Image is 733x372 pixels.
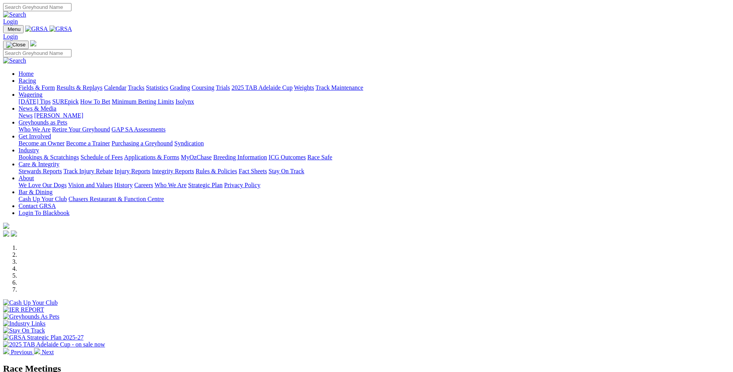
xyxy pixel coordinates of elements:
[19,133,51,140] a: Get Involved
[80,98,111,105] a: How To Bet
[19,112,730,119] div: News & Media
[3,299,58,306] img: Cash Up Your Club
[80,154,122,160] a: Schedule of Fees
[3,230,9,237] img: facebook.svg
[19,91,43,98] a: Wagering
[104,84,126,91] a: Calendar
[19,182,66,188] a: We Love Our Dogs
[19,196,730,203] div: Bar & Dining
[175,98,194,105] a: Isolynx
[19,105,56,112] a: News & Media
[269,154,306,160] a: ICG Outcomes
[294,84,314,91] a: Weights
[3,348,9,354] img: chevron-left-pager-white.svg
[3,327,45,334] img: Stay On Track
[19,70,34,77] a: Home
[3,313,60,320] img: Greyhounds As Pets
[3,57,26,64] img: Search
[25,26,48,32] img: GRSA
[3,33,18,40] a: Login
[19,147,39,154] a: Industry
[19,119,67,126] a: Greyhounds as Pets
[224,182,260,188] a: Privacy Policy
[3,3,71,11] input: Search
[3,341,105,348] img: 2025 TAB Adelaide Cup - on sale now
[56,84,102,91] a: Results & Replays
[19,77,36,84] a: Racing
[6,42,26,48] img: Close
[30,40,36,46] img: logo-grsa-white.png
[316,84,363,91] a: Track Maintenance
[19,196,67,202] a: Cash Up Your Club
[19,168,730,175] div: Care & Integrity
[63,168,113,174] a: Track Injury Rebate
[34,348,40,354] img: chevron-right-pager-white.svg
[8,26,20,32] span: Menu
[19,203,56,209] a: Contact GRSA
[188,182,223,188] a: Strategic Plan
[19,98,730,105] div: Wagering
[11,349,32,355] span: Previous
[19,210,70,216] a: Login To Blackbook
[19,175,34,181] a: About
[213,154,267,160] a: Breeding Information
[42,349,54,355] span: Next
[216,84,230,91] a: Trials
[3,18,18,25] a: Login
[19,112,32,119] a: News
[134,182,153,188] a: Careers
[19,161,60,167] a: Care & Integrity
[52,126,110,133] a: Retire Your Greyhound
[68,196,164,202] a: Chasers Restaurant & Function Centre
[11,230,17,237] img: twitter.svg
[19,126,51,133] a: Who We Are
[124,154,179,160] a: Applications & Forms
[3,349,34,355] a: Previous
[112,98,174,105] a: Minimum Betting Limits
[196,168,237,174] a: Rules & Policies
[52,98,78,105] a: SUREpick
[3,306,44,313] img: IER REPORT
[3,223,9,229] img: logo-grsa-white.png
[3,25,24,33] button: Toggle navigation
[269,168,304,174] a: Stay On Track
[49,26,72,32] img: GRSA
[3,334,83,341] img: GRSA Strategic Plan 2025-27
[19,84,55,91] a: Fields & Form
[3,320,46,327] img: Industry Links
[239,168,267,174] a: Fact Sheets
[3,11,26,18] img: Search
[114,168,150,174] a: Injury Reports
[114,182,133,188] a: History
[128,84,145,91] a: Tracks
[3,49,71,57] input: Search
[231,84,293,91] a: 2025 TAB Adelaide Cup
[66,140,110,147] a: Become a Trainer
[68,182,112,188] a: Vision and Values
[34,112,83,119] a: [PERSON_NAME]
[152,168,194,174] a: Integrity Reports
[34,349,54,355] a: Next
[19,126,730,133] div: Greyhounds as Pets
[112,140,173,147] a: Purchasing a Greyhound
[3,41,29,49] button: Toggle navigation
[19,154,730,161] div: Industry
[155,182,187,188] a: Who We Are
[19,168,62,174] a: Stewards Reports
[19,189,53,195] a: Bar & Dining
[174,140,204,147] a: Syndication
[170,84,190,91] a: Grading
[146,84,168,91] a: Statistics
[192,84,214,91] a: Coursing
[307,154,332,160] a: Race Safe
[181,154,212,160] a: MyOzChase
[19,84,730,91] div: Racing
[19,140,730,147] div: Get Involved
[112,126,166,133] a: GAP SA Assessments
[19,140,65,147] a: Become an Owner
[19,98,51,105] a: [DATE] Tips
[19,154,79,160] a: Bookings & Scratchings
[19,182,730,189] div: About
